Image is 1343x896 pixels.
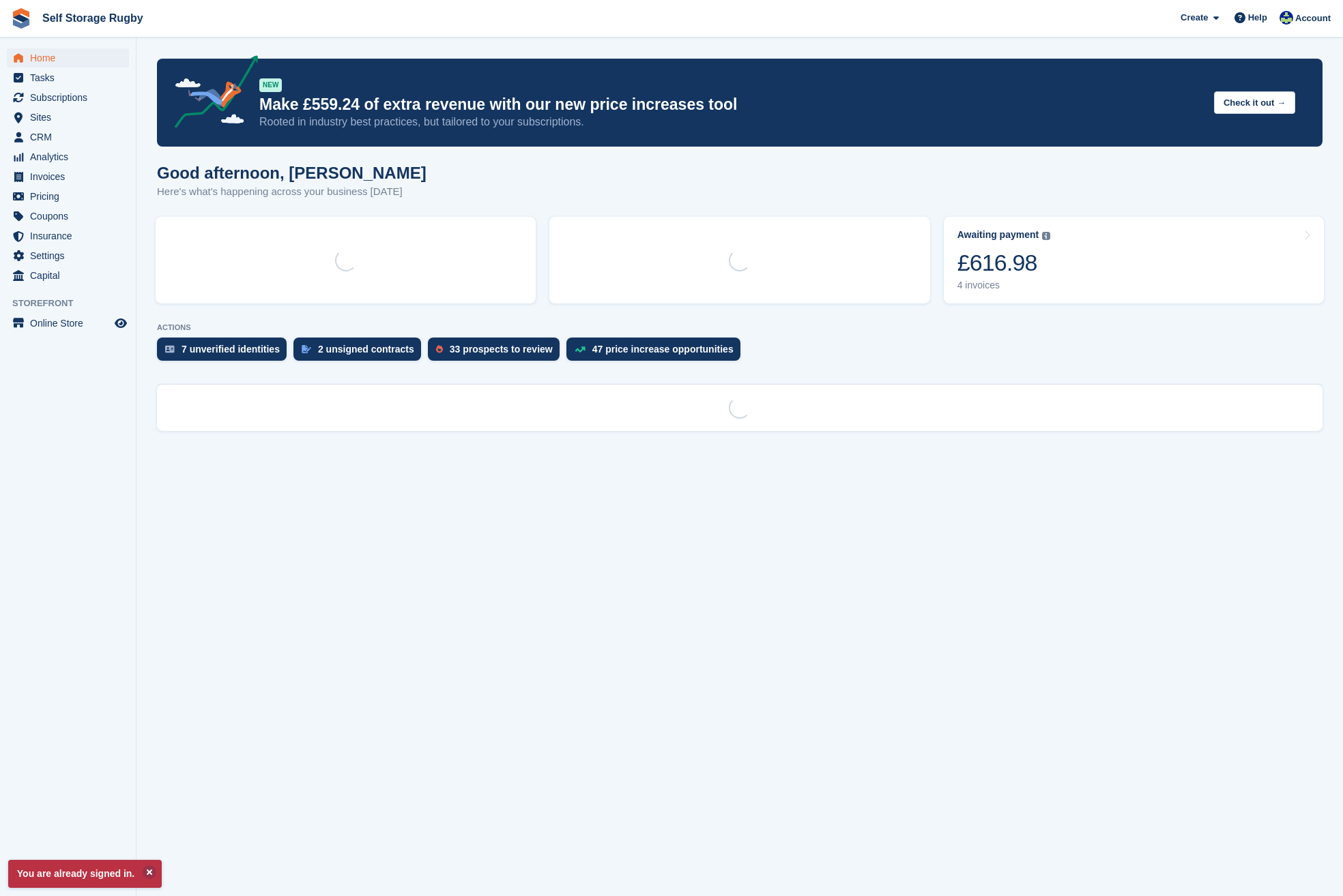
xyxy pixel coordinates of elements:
a: menu [7,167,129,186]
a: Awaiting payment £616.98 4 invoices [944,217,1324,303]
p: Make £559.24 of extra revenue with our new price increases tool [259,95,1203,115]
p: Here's what's happening across your business [DATE] [157,184,427,200]
img: contract_signature_icon-13c848040528278c33f63329250d36e43548de30e8caae1d1a13099fd9432cc5.svg [302,345,311,353]
a: menu [7,147,129,166]
span: CRM [30,128,112,147]
a: menu [7,128,129,147]
span: Invoices [30,167,112,186]
span: Analytics [30,147,112,166]
span: Capital [30,266,112,285]
span: Subscriptions [30,88,112,107]
a: menu [7,108,129,127]
span: Pricing [30,187,112,206]
img: price-adjustments-announcement-icon-8257ccfd72463d97f412b2fc003d46551f7dbcb40ab6d574587a9cd5c0d94... [163,55,259,133]
a: 7 unverified identities [157,338,293,368]
p: You are already signed in. [8,860,162,888]
a: Preview store [113,315,129,331]
img: Richard Palmer [1280,11,1293,25]
img: prospect-51fa495bee0391a8d652442698ab0144808aea92771e9ea1ae160a38d050c398.svg [436,345,443,353]
img: stora-icon-8386f47178a22dfd0bd8f6a31ec36ba5ce8667c1dd55bd0f319d3a0aa187defe.svg [11,8,31,29]
span: Sites [30,108,112,127]
a: menu [7,88,129,107]
p: Rooted in industry best practices, but tailored to your subscriptions. [259,115,1203,130]
a: 33 prospects to review [428,338,566,368]
div: Awaiting payment [957,229,1039,241]
span: Help [1248,11,1267,25]
a: menu [7,246,129,265]
div: £616.98 [957,249,1051,277]
span: Insurance [30,226,112,245]
span: Coupons [30,207,112,226]
div: 4 invoices [957,280,1051,291]
span: Settings [30,246,112,265]
a: 47 price increase opportunities [566,338,747,368]
p: ACTIONS [157,323,1323,332]
span: Account [1295,12,1331,25]
div: 33 prospects to review [450,344,553,355]
div: 7 unverified identities [182,344,280,355]
div: NEW [259,78,282,92]
a: menu [7,226,129,245]
img: verify_identity-adf6edd0f0f0b5bbfe63781bf79b02c33cf7c696d77639b501bdc392416b5a36.svg [165,345,175,353]
a: menu [7,68,129,87]
h1: Good afternoon, [PERSON_NAME] [157,164,427,182]
img: icon-info-grey-7440780725fd019a000dd9b08b2336e03edf1995a4989e88bcd33f0948082b44.svg [1042,232,1050,240]
span: Online Store [30,314,112,333]
a: menu [7,207,129,226]
a: menu [7,266,129,285]
div: 47 price increase opportunities [592,344,734,355]
a: menu [7,187,129,206]
span: Tasks [30,68,112,87]
button: Check it out → [1214,91,1295,114]
span: Home [30,48,112,68]
a: menu [7,314,129,333]
a: 2 unsigned contracts [293,338,428,368]
a: Self Storage Rugby [37,7,149,29]
span: Create [1181,11,1208,25]
div: 2 unsigned contracts [318,344,414,355]
span: Storefront [12,297,136,310]
a: menu [7,48,129,68]
img: price_increase_opportunities-93ffe204e8149a01c8c9dc8f82e8f89637d9d84a8eef4429ea346261dce0b2c0.svg [575,346,586,353]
